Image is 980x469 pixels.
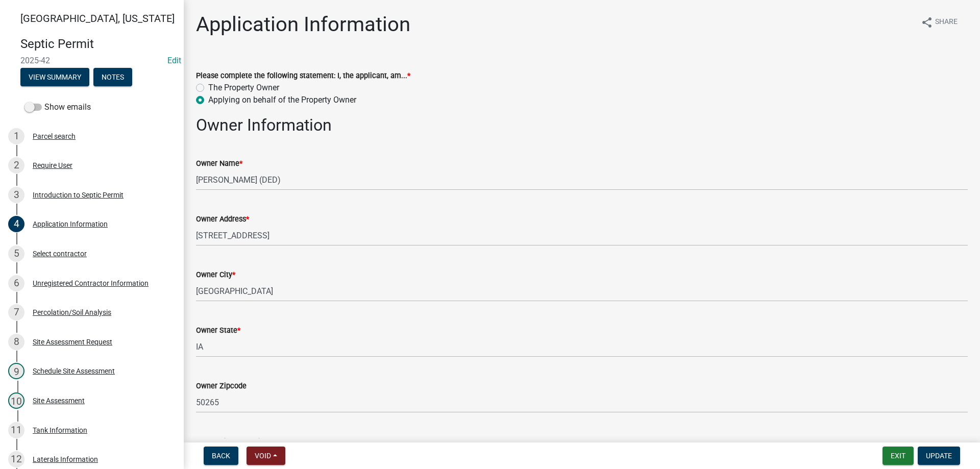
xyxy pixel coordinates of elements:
[196,115,968,135] h2: Owner Information
[212,452,230,460] span: Back
[247,447,285,465] button: Void
[24,101,91,113] label: Show emails
[20,37,176,52] h4: Septic Permit
[33,338,112,345] div: Site Assessment Request
[33,427,87,434] div: Tank Information
[33,367,115,375] div: Schedule Site Assessment
[8,304,24,320] div: 7
[913,12,966,32] button: shareShare
[208,94,356,106] label: Applying on behalf of the Property Owner
[8,216,24,232] div: 4
[921,16,933,29] i: share
[33,309,111,316] div: Percolation/Soil Analysis
[8,451,24,467] div: 12
[8,187,24,203] div: 3
[8,334,24,350] div: 8
[196,271,235,279] label: Owner City
[167,56,181,65] wm-modal-confirm: Edit Application Number
[167,56,181,65] a: Edit
[196,383,247,390] label: Owner Zipcode
[20,12,175,24] span: [GEOGRAPHIC_DATA], [US_STATE]
[33,280,149,287] div: Unregistered Contractor Information
[33,162,72,169] div: Require User
[93,73,132,82] wm-modal-confirm: Notes
[8,157,24,174] div: 2
[20,73,89,82] wm-modal-confirm: Summary
[20,68,89,86] button: View Summary
[883,447,914,465] button: Exit
[8,363,24,379] div: 9
[33,456,98,463] div: Laterals Information
[196,327,240,334] label: Owner State
[33,250,87,257] div: Select contractor
[8,245,24,262] div: 5
[8,128,24,144] div: 1
[8,275,24,291] div: 6
[255,452,271,460] span: Void
[8,392,24,409] div: 10
[935,16,958,29] span: Share
[196,12,410,37] h1: Application Information
[196,72,410,80] label: Please complete the following statement: I, the applicant, am...
[20,56,163,65] span: 2025-42
[208,82,279,94] label: The Property Owner
[33,191,124,199] div: Introduction to Septic Permit
[33,133,76,140] div: Parcel search
[196,216,249,223] label: Owner Address
[926,452,952,460] span: Update
[93,68,132,86] button: Notes
[918,447,960,465] button: Update
[196,160,242,167] label: Owner Name
[33,397,85,404] div: Site Assessment
[8,422,24,438] div: 11
[204,447,238,465] button: Back
[33,220,108,228] div: Application Information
